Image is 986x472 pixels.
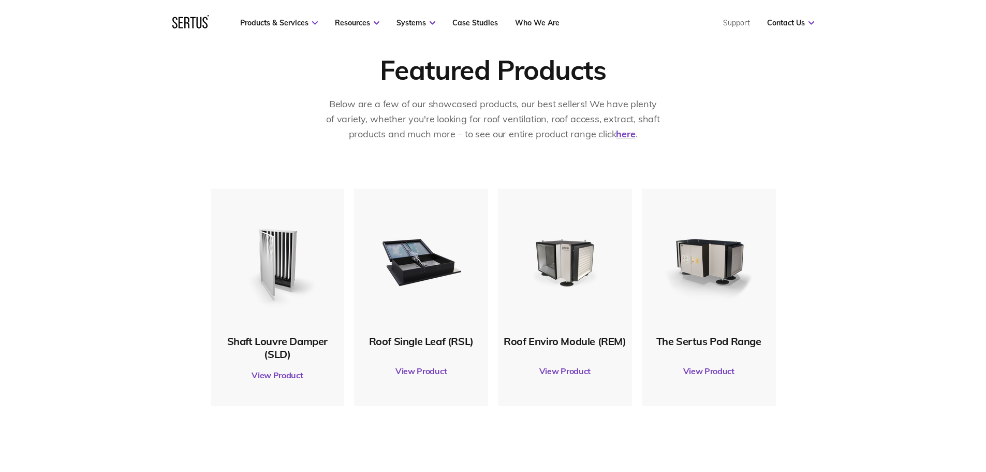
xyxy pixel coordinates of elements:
a: View Product [216,361,340,390]
a: View Product [647,356,771,385]
div: Roof Enviro Module (REM) [503,335,627,348]
a: View Product [359,356,483,385]
div: Featured Products [380,53,606,87]
a: View Product [503,356,627,385]
div: Roof Single Leaf (RSL) [359,335,483,348]
a: Who We Are [515,18,560,27]
div: Shaft Louvre Damper (SLD) [216,335,340,361]
iframe: Chat Widget [934,422,986,472]
a: Products & Services [240,18,318,27]
p: Below are a few of our showcased products, our best sellers! We have plenty of variety, whether y... [325,97,661,141]
a: Resources [335,18,379,27]
a: here [616,128,635,140]
a: Systems [396,18,435,27]
div: The Sertus Pod Range [647,335,771,348]
a: Support [723,18,750,27]
a: Case Studies [452,18,498,27]
a: Contact Us [767,18,814,27]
